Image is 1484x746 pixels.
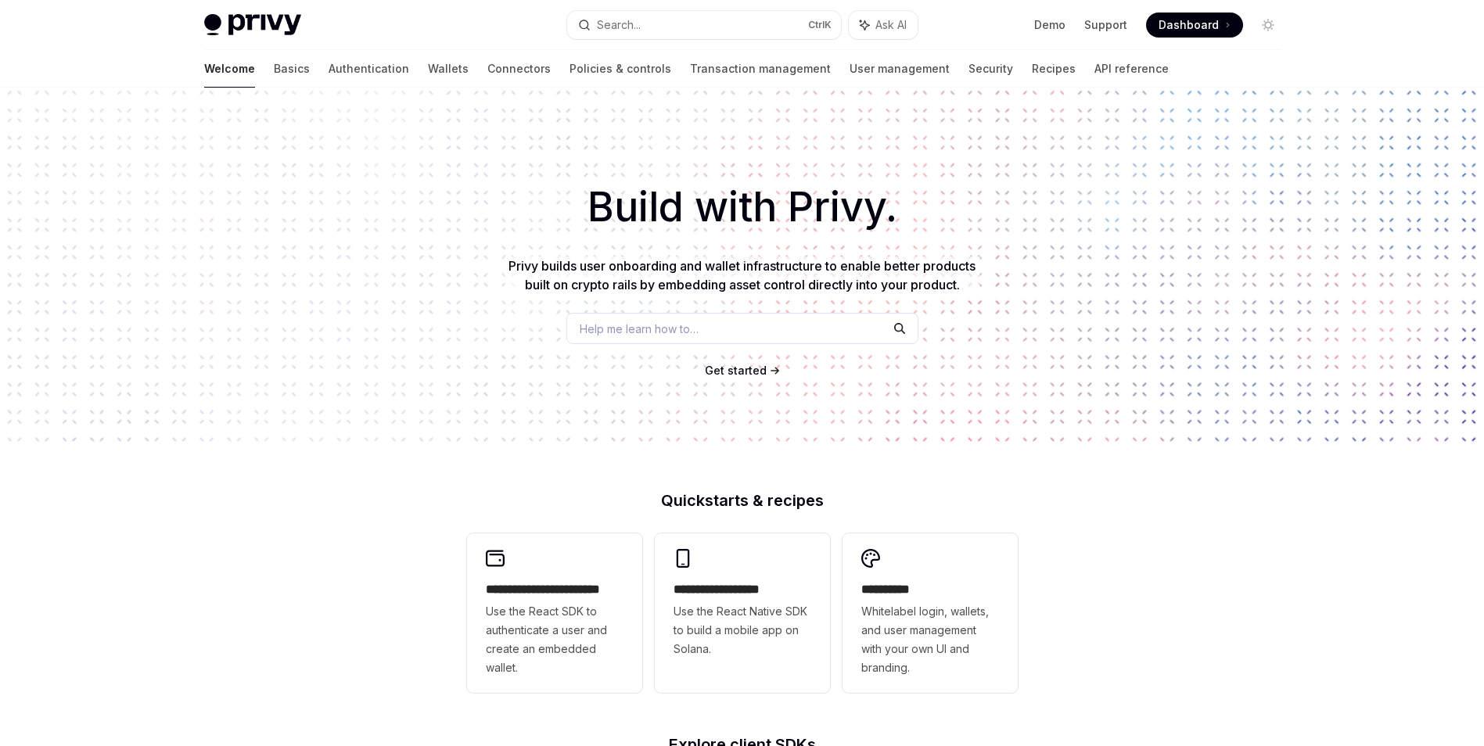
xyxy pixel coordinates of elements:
span: Use the React Native SDK to build a mobile app on Solana. [674,602,811,658]
a: **** *****Whitelabel login, wallets, and user management with your own UI and branding. [843,533,1018,693]
a: Demo [1034,17,1065,33]
a: Wallets [428,50,469,88]
a: Dashboard [1146,13,1243,38]
span: Dashboard [1159,17,1219,33]
span: Ask AI [875,17,907,33]
span: Privy builds user onboarding and wallet infrastructure to enable better products built on crypto ... [508,258,976,292]
span: Get started [705,364,767,377]
a: Authentication [329,50,409,88]
img: light logo [204,14,301,36]
span: Use the React SDK to authenticate a user and create an embedded wallet. [486,602,623,677]
a: Security [968,50,1013,88]
button: Ask AI [849,11,918,39]
button: Toggle dark mode [1256,13,1281,38]
div: Search... [597,16,641,34]
span: Ctrl K [808,19,832,31]
a: Recipes [1032,50,1076,88]
a: Get started [705,363,767,378]
h1: Build with Privy. [25,177,1459,238]
span: Help me learn how to… [580,321,699,337]
a: Policies & controls [570,50,671,88]
a: Basics [274,50,310,88]
button: Search...CtrlK [567,11,841,39]
a: Welcome [204,50,255,88]
a: **** **** **** ***Use the React Native SDK to build a mobile app on Solana. [655,533,830,693]
a: Transaction management [690,50,831,88]
a: API reference [1094,50,1169,88]
a: Support [1084,17,1127,33]
a: Connectors [487,50,551,88]
a: User management [850,50,950,88]
span: Whitelabel login, wallets, and user management with your own UI and branding. [861,602,999,677]
h2: Quickstarts & recipes [467,493,1018,508]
